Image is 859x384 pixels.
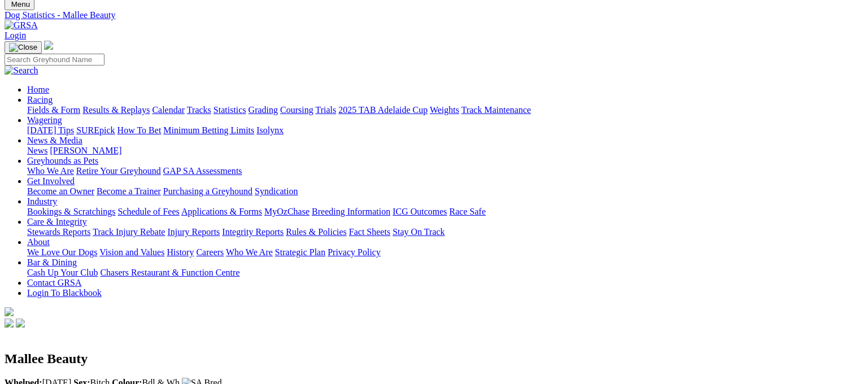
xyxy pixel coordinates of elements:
[248,105,278,115] a: Grading
[393,207,447,216] a: ICG Outcomes
[5,10,854,20] a: Dog Statistics - Mallee Beauty
[5,307,14,316] img: logo-grsa-white.png
[393,227,444,237] a: Stay On Track
[27,85,49,94] a: Home
[430,105,459,115] a: Weights
[117,207,179,216] a: Schedule of Fees
[97,186,161,196] a: Become a Trainer
[27,237,50,247] a: About
[27,268,854,278] div: Bar & Dining
[5,30,26,40] a: Login
[27,95,53,104] a: Racing
[100,268,239,277] a: Chasers Restaurant & Function Centre
[27,258,77,267] a: Bar & Dining
[5,66,38,76] img: Search
[50,146,121,155] a: [PERSON_NAME]
[280,105,313,115] a: Coursing
[27,105,854,115] div: Racing
[16,318,25,328] img: twitter.svg
[82,105,150,115] a: Results & Replays
[187,105,211,115] a: Tracks
[312,207,390,216] a: Breeding Information
[222,227,284,237] a: Integrity Reports
[27,146,47,155] a: News
[181,207,262,216] a: Applications & Forms
[255,186,298,196] a: Syndication
[328,247,381,257] a: Privacy Policy
[338,105,428,115] a: 2025 TAB Adelaide Cup
[27,207,854,217] div: Industry
[9,43,37,52] img: Close
[5,20,38,30] img: GRSA
[27,105,80,115] a: Fields & Form
[44,41,53,50] img: logo-grsa-white.png
[5,54,104,66] input: Search
[93,227,165,237] a: Track Injury Rebate
[27,247,97,257] a: We Love Our Dogs
[27,166,74,176] a: Who We Are
[264,207,309,216] a: MyOzChase
[117,125,162,135] a: How To Bet
[27,136,82,145] a: News & Media
[27,176,75,186] a: Get Involved
[27,186,94,196] a: Become an Owner
[449,207,485,216] a: Race Safe
[152,105,185,115] a: Calendar
[27,278,81,287] a: Contact GRSA
[27,125,74,135] a: [DATE] Tips
[213,105,246,115] a: Statistics
[163,125,254,135] a: Minimum Betting Limits
[315,105,336,115] a: Trials
[5,351,854,366] h2: Mallee Beauty
[275,247,325,257] a: Strategic Plan
[27,146,854,156] div: News & Media
[76,166,161,176] a: Retire Your Greyhound
[27,227,90,237] a: Stewards Reports
[27,156,98,165] a: Greyhounds as Pets
[27,166,854,176] div: Greyhounds as Pets
[226,247,273,257] a: Who We Are
[163,166,242,176] a: GAP SA Assessments
[27,197,57,206] a: Industry
[99,247,164,257] a: Vision and Values
[5,318,14,328] img: facebook.svg
[27,207,115,216] a: Bookings & Scratchings
[27,115,62,125] a: Wagering
[256,125,284,135] a: Isolynx
[27,217,87,226] a: Care & Integrity
[27,227,854,237] div: Care & Integrity
[76,125,115,135] a: SUREpick
[5,41,42,54] button: Toggle navigation
[167,227,220,237] a: Injury Reports
[27,247,854,258] div: About
[461,105,531,115] a: Track Maintenance
[27,186,854,197] div: Get Involved
[27,268,98,277] a: Cash Up Your Club
[349,227,390,237] a: Fact Sheets
[196,247,224,257] a: Careers
[286,227,347,237] a: Rules & Policies
[163,186,252,196] a: Purchasing a Greyhound
[27,125,854,136] div: Wagering
[167,247,194,257] a: History
[27,288,102,298] a: Login To Blackbook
